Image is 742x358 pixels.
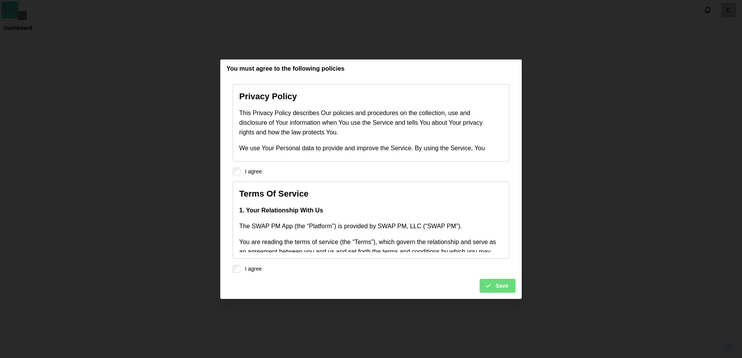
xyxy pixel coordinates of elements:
strong: 1. Your Relationship With Us [239,207,323,214]
span: Save [495,279,508,292]
h3: Privacy Policy [239,91,498,103]
p: We use Your Personal data to provide and improve the Service. By using the Service, You agree to ... [239,144,498,163]
p: The SWAP PM App (the “Platform”) is provided by SWAP PM, LLC (“SWAP PM”). [239,222,498,231]
h2: You must agree to the following policies [226,66,345,72]
label: I agree [240,168,262,175]
p: This Privacy Policy describes Our policies and procedures on the collection, use and disclosure o... [239,109,498,137]
h3: Terms Of Service [239,188,498,200]
p: You are reading the terms of service (the “Terms”), which govern the relationship and serve as an... [239,238,498,314]
label: I agree [240,265,262,273]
